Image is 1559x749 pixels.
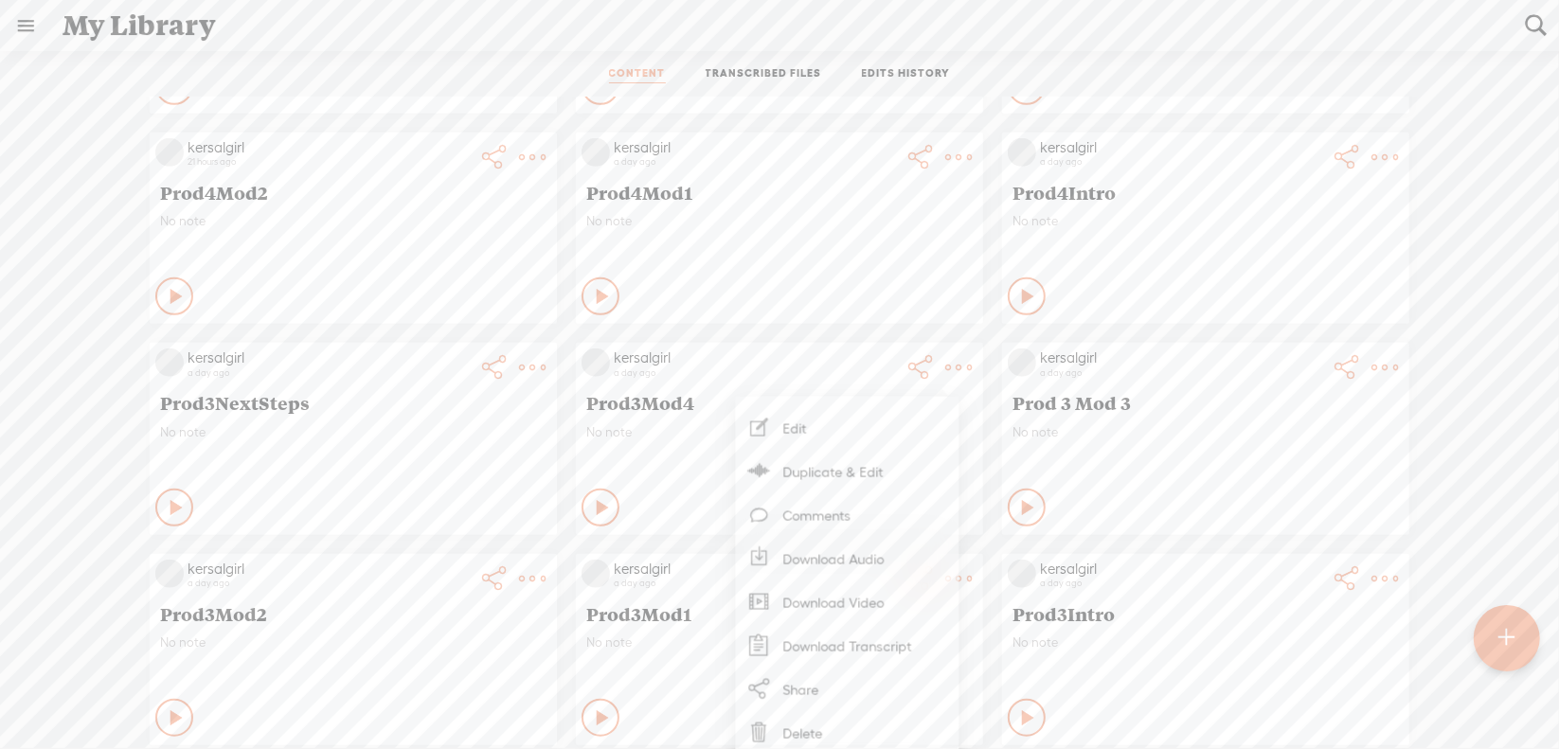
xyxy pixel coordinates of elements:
img: videoLoading.png [1008,560,1036,588]
div: kersalgirl [188,138,472,157]
span: Prod4Intro [1012,181,1399,204]
span: No note [586,634,973,651]
span: Prod3Mod4 [586,391,973,414]
a: Share [744,668,949,711]
img: videoLoading.png [155,138,184,167]
div: kersalgirl [614,348,898,367]
span: No note [1012,634,1399,651]
div: a day ago [1040,156,1324,168]
div: kersalgirl [1040,560,1324,579]
span: Prod4Mod2 [160,181,547,204]
img: videoLoading.png [582,348,610,377]
img: videoLoading.png [1008,138,1036,167]
a: Edit [744,406,949,450]
span: Prod3Mod1 [586,602,973,625]
a: Duplicate & Edit [744,450,949,493]
span: Prod4Mod1 [586,181,973,204]
a: CONTENT [609,66,666,83]
span: No note [160,634,547,651]
div: a day ago [1040,367,1324,379]
div: kersalgirl [1040,348,1324,367]
div: a day ago [188,578,472,589]
div: kersalgirl [614,138,898,157]
a: Download Transcript [744,624,949,668]
div: 21 hours ago [188,156,472,168]
img: videoLoading.png [155,348,184,377]
span: Prod3NextSteps [160,391,547,414]
div: a day ago [614,578,898,589]
img: videoLoading.png [155,560,184,588]
div: My Library [49,1,1512,50]
img: videoLoading.png [582,560,610,588]
a: Comments [744,493,949,537]
img: videoLoading.png [1008,348,1036,377]
a: TRANSCRIBED FILES [706,66,822,83]
span: No note [160,213,547,229]
span: No note [586,213,973,229]
div: kersalgirl [1040,138,1324,157]
div: kersalgirl [614,560,898,579]
span: Prod3Mod2 [160,602,547,625]
div: kersalgirl [188,348,472,367]
div: a day ago [188,367,472,379]
span: No note [160,424,547,440]
div: a day ago [1040,578,1324,589]
a: Download Video [744,580,949,624]
a: Download Audio [744,537,949,580]
span: No note [1012,213,1399,229]
a: EDITS HISTORY [862,66,951,83]
span: Prod3Intro [1012,602,1399,625]
div: kersalgirl [188,560,472,579]
img: videoLoading.png [582,138,610,167]
div: a day ago [614,156,898,168]
span: No note [1012,424,1399,440]
span: Prod 3 Mod 3 [1012,391,1399,414]
div: a day ago [614,367,898,379]
span: No note [586,424,973,440]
